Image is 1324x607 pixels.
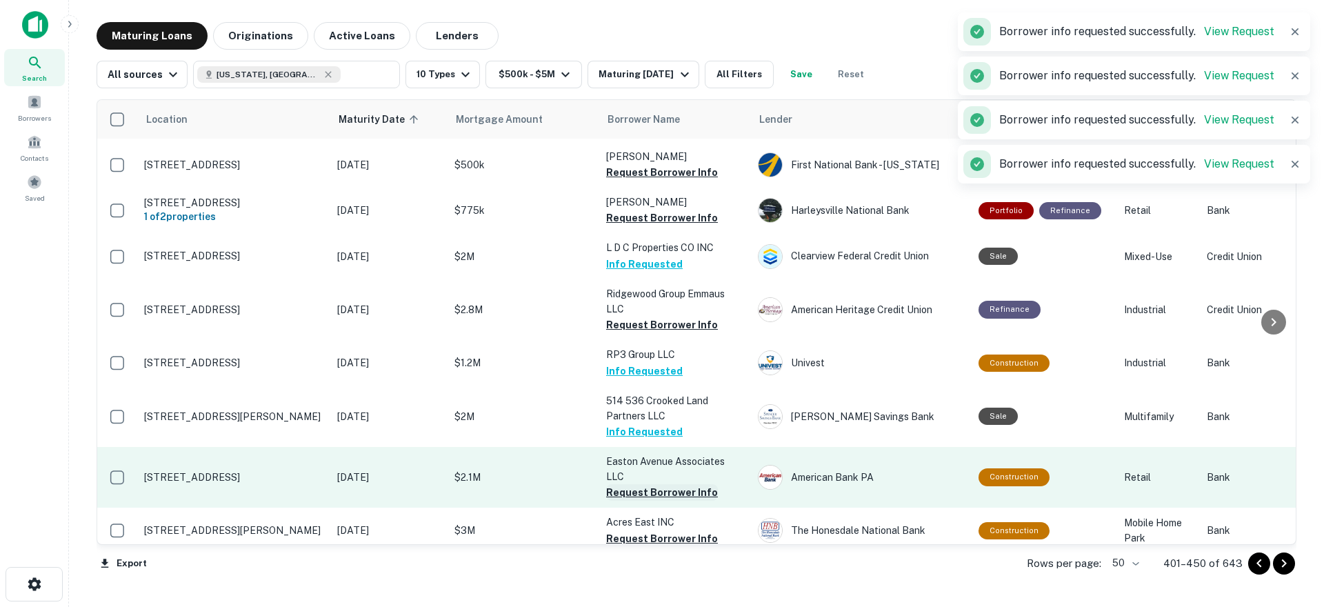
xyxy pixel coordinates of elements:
[705,61,774,88] button: All Filters
[606,195,744,210] p: [PERSON_NAME]
[1255,497,1324,563] iframe: Chat Widget
[1248,553,1270,575] button: Go to previous page
[97,22,208,50] button: Maturing Loans
[339,111,423,128] span: Maturity Date
[4,49,65,86] div: Search
[999,156,1274,172] p: Borrower info requested successfully.
[213,22,308,50] button: Originations
[759,245,782,268] img: picture
[1204,25,1274,38] a: View Request
[758,350,965,375] div: Univest
[606,149,744,164] p: [PERSON_NAME]
[759,351,782,375] img: picture
[1204,113,1274,126] a: View Request
[4,129,65,166] a: Contacts
[1039,202,1101,219] div: This loan purpose was for refinancing
[979,248,1018,265] div: Sale
[144,159,323,171] p: [STREET_ADDRESS]
[759,199,782,222] img: picture
[22,72,47,83] span: Search
[337,470,441,485] p: [DATE]
[999,68,1274,84] p: Borrower info requested successfully.
[144,303,323,316] p: [STREET_ADDRESS]
[1204,69,1274,82] a: View Request
[108,66,181,83] div: All sources
[829,61,873,88] button: Reset
[758,404,965,429] div: [PERSON_NAME] Savings Bank
[454,355,592,370] p: $1.2M
[979,408,1018,425] div: Sale
[1107,553,1141,573] div: 50
[144,524,323,537] p: [STREET_ADDRESS][PERSON_NAME]
[758,152,965,177] div: First National Bank - [US_STATE]
[759,153,782,177] img: picture
[999,23,1274,40] p: Borrower info requested successfully.
[606,210,718,226] button: Request Borrower Info
[416,22,499,50] button: Lenders
[337,203,441,218] p: [DATE]
[606,347,744,362] p: RP3 Group LLC
[337,157,441,172] p: [DATE]
[4,89,65,126] div: Borrowers
[606,393,744,424] p: 514 536 Crooked Land Partners LLC
[144,197,323,209] p: [STREET_ADDRESS]
[454,203,592,218] p: $775k
[18,112,51,123] span: Borrowers
[758,198,965,223] div: Harleysville National Bank
[758,244,965,269] div: Clearview Federal Credit Union
[97,61,188,88] button: All sources
[606,363,683,379] button: Info Requested
[759,298,782,321] img: picture
[1163,555,1243,572] p: 401–450 of 643
[1207,249,1317,264] p: Credit Union
[454,302,592,317] p: $2.8M
[1207,523,1317,538] p: Bank
[1207,355,1317,370] p: Bank
[1027,555,1101,572] p: Rows per page:
[606,530,718,547] button: Request Borrower Info
[144,357,323,369] p: [STREET_ADDRESS]
[759,519,782,542] img: picture
[337,249,441,264] p: [DATE]
[337,409,441,424] p: [DATE]
[454,523,592,538] p: $3M
[1204,157,1274,170] a: View Request
[1124,355,1193,370] p: Industrial
[758,518,965,543] div: The Honesdale National Bank
[606,484,718,501] button: Request Borrower Info
[759,466,782,489] img: picture
[337,355,441,370] p: [DATE]
[588,61,699,88] button: Maturing [DATE]
[751,100,972,139] th: Lender
[25,192,45,203] span: Saved
[21,152,48,163] span: Contacts
[979,522,1050,539] div: This loan purpose was for construction
[606,317,718,333] button: Request Borrower Info
[599,66,692,83] div: Maturing [DATE]
[314,22,410,50] button: Active Loans
[1124,409,1193,424] p: Multifamily
[979,202,1034,219] div: This is a portfolio loan with 2 properties
[606,454,744,484] p: Easton Avenue Associates LLC
[4,169,65,206] a: Saved
[1124,515,1193,546] p: Mobile Home Park
[606,424,683,440] button: Info Requested
[979,301,1041,318] div: This loan purpose was for refinancing
[758,465,965,490] div: American Bank PA
[759,111,792,128] span: Lender
[1273,553,1295,575] button: Go to next page
[779,61,823,88] button: Save your search to get updates of matches that match your search criteria.
[1207,470,1317,485] p: Bank
[144,250,323,262] p: [STREET_ADDRESS]
[758,297,965,322] div: American Heritage Credit Union
[144,471,323,484] p: [STREET_ADDRESS]
[454,409,592,424] p: $2M
[999,112,1274,128] p: Borrower info requested successfully.
[1124,302,1193,317] p: Industrial
[97,553,150,574] button: Export
[337,302,441,317] p: [DATE]
[448,100,599,139] th: Mortgage Amount
[979,468,1050,486] div: This loan purpose was for construction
